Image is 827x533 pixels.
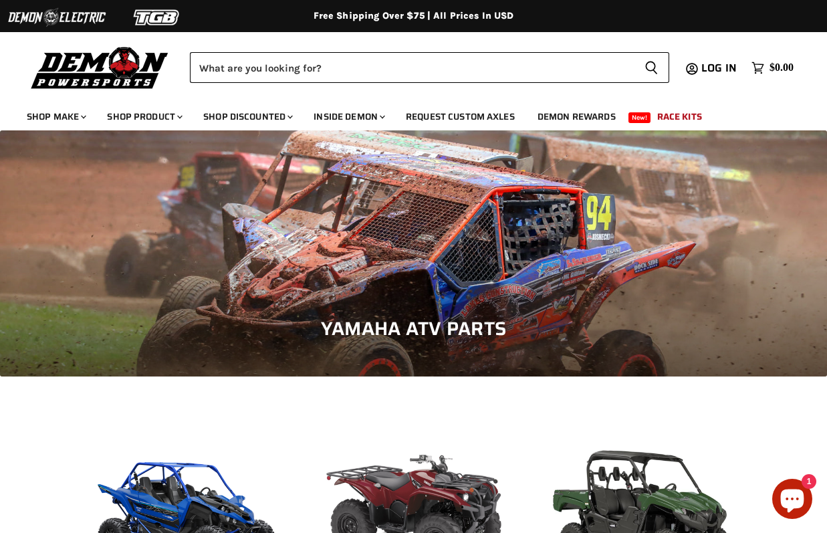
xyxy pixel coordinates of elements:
[27,43,173,91] img: Demon Powersports
[107,5,207,30] img: TGB Logo 2
[647,103,712,130] a: Race Kits
[527,103,626,130] a: Demon Rewards
[396,103,525,130] a: Request Custom Axles
[304,103,393,130] a: Inside Demon
[745,58,800,78] a: $0.00
[695,62,745,74] a: Log in
[628,112,651,123] span: New!
[701,60,737,76] span: Log in
[768,479,816,522] inbox-online-store-chat: Shopify online store chat
[7,5,107,30] img: Demon Electric Logo 2
[634,52,669,83] button: Search
[770,62,794,74] span: $0.00
[97,103,191,130] a: Shop Product
[190,52,669,83] form: Product
[190,52,634,83] input: Search
[17,98,790,130] ul: Main menu
[193,103,301,130] a: Shop Discounted
[17,103,94,130] a: Shop Make
[20,318,807,340] h1: Yamaha ATV Parts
